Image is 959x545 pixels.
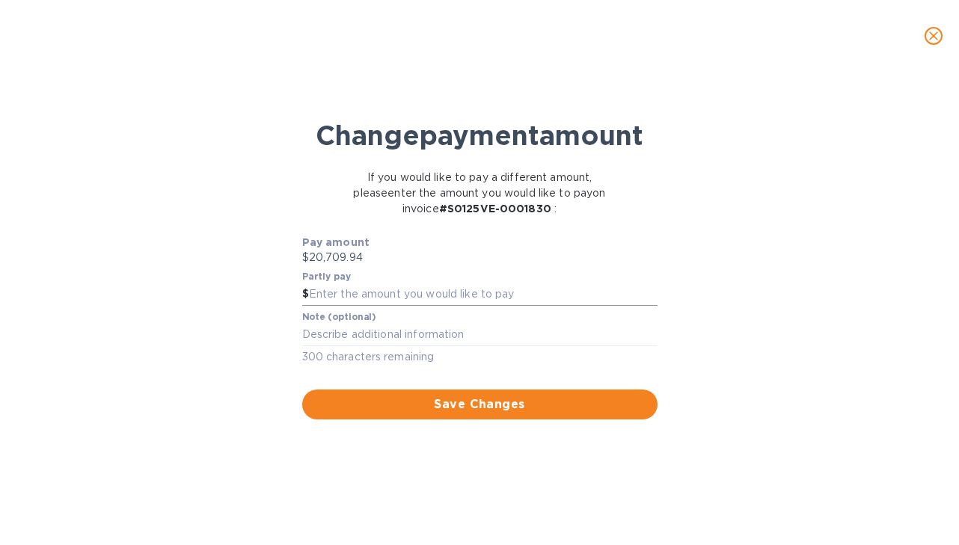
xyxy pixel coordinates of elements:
p: $20,709.94 [302,250,658,265]
b: Change payment amount [316,119,643,152]
div: $ [302,283,309,306]
b: # S0125VE-0001830 [439,203,551,215]
label: Partly pay [302,273,352,282]
input: Enter the amount you would like to pay [309,283,658,306]
p: 300 characters remaining [302,348,658,366]
b: Pay amount [302,236,370,248]
button: close [916,18,952,54]
span: Save Changes [314,395,646,413]
button: Save Changes [302,389,658,419]
p: If you would like to pay a different amount, please enter the amount you would like to pay on inv... [335,170,624,217]
label: Note (optional) [302,312,376,321]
